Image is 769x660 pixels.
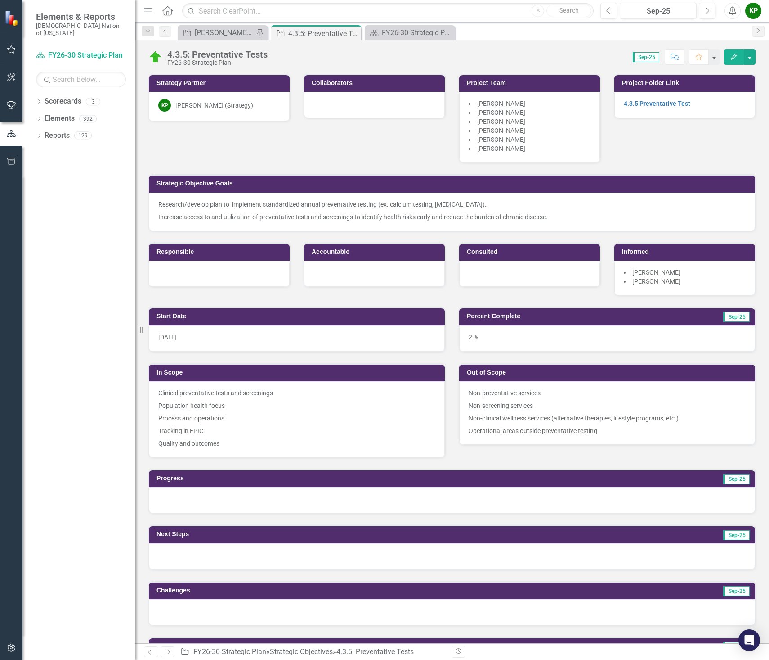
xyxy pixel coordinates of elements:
[158,425,435,437] p: Tracking in EPIC
[158,399,435,412] p: Population health focus
[4,10,20,26] img: ClearPoint Strategy
[723,474,750,484] span: Sep-25
[312,80,440,86] h3: Collaborators
[195,27,254,38] div: [PERSON_NAME] SO's
[467,369,751,376] h3: Out of Scope
[167,59,268,66] div: FY26-30 Strategic Plan
[45,131,70,141] a: Reports
[469,412,746,425] p: Non-clinical wellness services (alternative therapies, lifestyle programs, etc.)
[156,475,453,482] h3: Progress
[622,80,751,86] h3: Project Folder Link
[336,647,414,656] div: 4.3.5: Preventative Tests
[469,399,746,412] p: Non-screening services
[477,136,525,143] span: [PERSON_NAME]
[312,249,440,255] h3: Accountable
[36,22,126,37] small: [DEMOGRAPHIC_DATA] Nation of [US_STATE]
[193,647,266,656] a: FY26-30 Strategic Plan
[158,412,435,425] p: Process and operations
[622,249,751,255] h3: Informed
[158,389,435,399] p: Clinical preventative tests and screenings
[620,3,697,19] button: Sep-25
[156,180,751,187] h3: Strategic Objective Goals
[623,6,693,17] div: Sep-25
[156,313,440,320] h3: Start Date
[632,278,680,285] span: [PERSON_NAME]
[182,3,594,19] input: Search ClearPoint...
[36,72,126,87] input: Search Below...
[36,11,126,22] span: Elements & Reports
[477,109,525,116] span: [PERSON_NAME]
[477,145,525,152] span: [PERSON_NAME]
[167,50,268,59] div: 4.3.5: Preventative Tests
[738,629,760,651] div: Open Intercom Messenger
[175,101,253,110] div: [PERSON_NAME] (Strategy)
[158,334,177,341] span: [DATE]
[156,249,285,255] h3: Responsible
[477,127,525,134] span: [PERSON_NAME]
[477,100,525,107] span: [PERSON_NAME]
[45,113,75,124] a: Elements
[559,7,579,14] span: Search
[459,325,755,352] div: 2 %
[158,437,435,448] p: Quality and outcomes
[723,586,750,596] span: Sep-25
[156,643,636,650] h3: Office of Strategy Leadership Updates
[723,642,750,652] span: Sep-25
[158,99,171,112] div: KP
[467,313,654,320] h3: Percent Complete
[288,28,359,39] div: 4.3.5: Preventative Tests
[156,369,440,376] h3: In Scope
[156,587,483,594] h3: Challenges
[546,5,591,17] button: Search
[180,27,254,38] a: [PERSON_NAME] SO's
[467,80,595,86] h3: Project Team
[367,27,452,38] a: FY26-30 Strategic Plan
[723,530,750,540] span: Sep-25
[723,312,750,322] span: Sep-25
[477,118,525,125] span: [PERSON_NAME]
[36,50,126,61] a: FY26-30 Strategic Plan
[156,531,479,538] h3: Next Steps
[86,98,100,105] div: 3
[382,27,452,38] div: FY26-30 Strategic Plan
[469,389,746,399] p: Non-preventative services
[45,96,81,107] a: Scorecards
[624,100,690,107] a: 4.3.5 Preventative Test
[156,80,285,86] h3: Strategy Partner
[148,50,163,64] img: On Target
[745,3,761,19] button: KP
[467,249,595,255] h3: Consulted
[79,115,97,122] div: 392
[469,425,746,435] p: Operational areas outside preventative testing
[632,269,680,276] span: [PERSON_NAME]
[270,647,333,656] a: Strategic Objectives
[180,647,445,657] div: » »
[158,211,746,222] p: Increase access to and utilization of preventative tests and screenings to identify health risks ...
[633,52,659,62] span: Sep-25
[74,132,92,140] div: 129
[158,200,746,211] p: Research/develop plan to implement standardized annual preventative testing (ex. calcium testing,...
